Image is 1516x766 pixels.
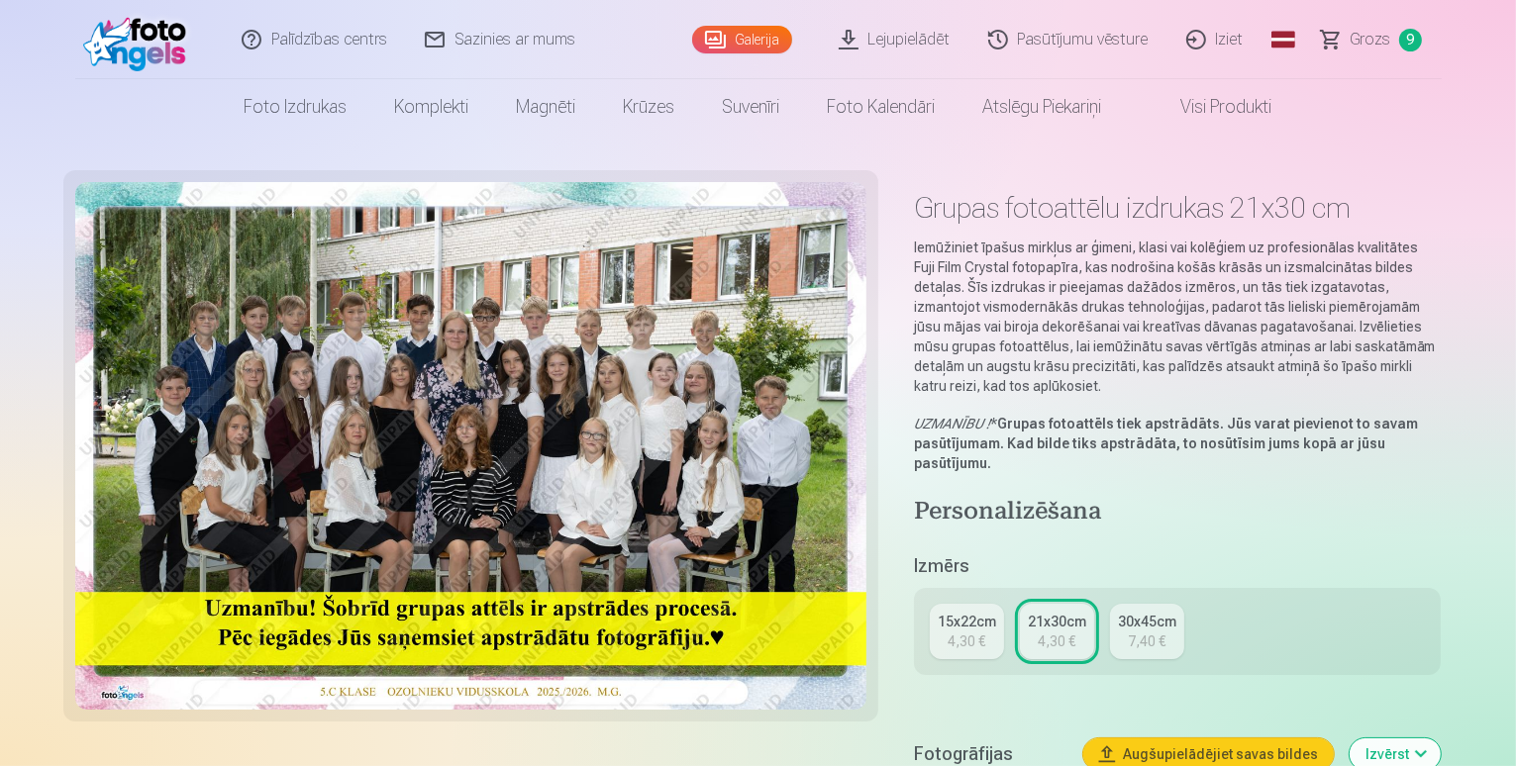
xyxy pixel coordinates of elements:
[1038,631,1075,651] div: 4,30 €
[1351,28,1391,51] span: Grozs
[914,190,1442,226] h1: Grupas fotoattēlu izdrukas 21x30 cm
[948,631,985,651] div: 4,30 €
[1118,612,1176,631] div: 30x45cm
[1399,29,1422,51] span: 9
[1110,604,1184,659] a: 30x45cm7,40 €
[930,604,1004,659] a: 15x22cm4,30 €
[371,79,493,135] a: Komplekti
[914,416,1418,471] strong: Grupas fotoattēls tiek apstrādāts. Jūs varat pievienot to savam pasūtījumam. Kad bilde tiks apstr...
[600,79,699,135] a: Krūzes
[914,552,1442,580] h5: Izmērs
[1126,79,1296,135] a: Visi produkti
[804,79,960,135] a: Foto kalendāri
[914,416,990,431] em: UZMANĪBU !
[1020,604,1094,659] a: 21x30cm4,30 €
[960,79,1126,135] a: Atslēgu piekariņi
[221,79,371,135] a: Foto izdrukas
[1028,612,1086,631] div: 21x30cm
[692,26,792,53] a: Galerija
[938,612,996,631] div: 15x22cm
[1128,631,1165,651] div: 7,40 €
[493,79,600,135] a: Magnēti
[83,8,197,71] img: /fa1
[914,497,1442,528] h4: Personalizēšana
[699,79,804,135] a: Suvenīri
[914,238,1442,396] p: Iemūžiniet īpašus mirkļus ar ģimeni, klasi vai kolēģiem uz profesionālas kvalitātes Fuji Film Cry...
